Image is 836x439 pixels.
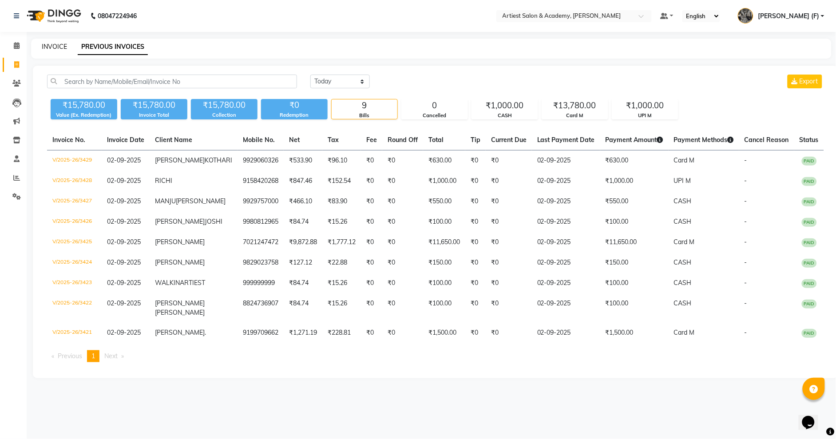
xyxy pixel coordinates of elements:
[107,177,141,185] span: 02-09-2025
[532,150,600,171] td: 02-09-2025
[674,197,692,205] span: CASH
[191,99,258,111] div: ₹15,780.00
[532,171,600,191] td: 02-09-2025
[802,329,817,338] span: PAID
[332,112,397,119] div: Bills
[107,328,141,336] span: 02-09-2025
[243,136,275,144] span: Mobile No.
[322,273,361,293] td: ₹15.26
[261,99,328,111] div: ₹0
[486,273,532,293] td: ₹0
[205,218,222,225] span: JOSHI
[423,212,465,232] td: ₹100.00
[322,171,361,191] td: ₹152.54
[745,328,747,336] span: -
[486,253,532,273] td: ₹0
[107,218,141,225] span: 02-09-2025
[674,177,691,185] span: UPI M
[802,218,817,227] span: PAID
[284,191,322,212] td: ₹466.10
[238,191,284,212] td: 9929757000
[745,238,747,246] span: -
[382,293,423,323] td: ₹0
[52,136,85,144] span: Invoice No.
[802,177,817,186] span: PAID
[532,323,600,343] td: 02-09-2025
[23,4,83,28] img: logo
[802,238,817,247] span: PAID
[155,136,192,144] span: Client Name
[471,136,480,144] span: Tip
[47,323,102,343] td: V/2025-26/3421
[532,191,600,212] td: 02-09-2025
[107,238,141,246] span: 02-09-2025
[600,273,669,293] td: ₹100.00
[674,238,695,246] span: Card M
[238,323,284,343] td: 9199709662
[322,212,361,232] td: ₹15.26
[465,232,486,253] td: ₹0
[382,191,423,212] td: ₹0
[361,150,382,171] td: ₹0
[745,299,747,307] span: -
[155,156,205,164] span: [PERSON_NAME]
[47,75,297,88] input: Search by Name/Mobile/Email/Invoice No
[738,8,753,24] img: CHANCHAL (F)
[532,253,600,273] td: 02-09-2025
[423,293,465,323] td: ₹100.00
[107,156,141,164] span: 02-09-2025
[465,323,486,343] td: ₹0
[47,350,824,362] nav: Pagination
[382,232,423,253] td: ₹0
[155,177,172,185] span: RICHI
[472,99,538,112] div: ₹1,000.00
[284,273,322,293] td: ₹84.74
[612,99,678,112] div: ₹1,000.00
[465,171,486,191] td: ₹0
[465,191,486,212] td: ₹0
[382,273,423,293] td: ₹0
[382,253,423,273] td: ₹0
[486,212,532,232] td: ₹0
[465,212,486,232] td: ₹0
[472,112,538,119] div: CASH
[382,323,423,343] td: ₹0
[537,136,595,144] span: Last Payment Date
[47,253,102,273] td: V/2025-26/3424
[745,197,747,205] span: -
[361,293,382,323] td: ₹0
[802,279,817,288] span: PAID
[532,293,600,323] td: 02-09-2025
[674,279,692,287] span: CASH
[491,136,527,144] span: Current Due
[423,232,465,253] td: ₹11,650.00
[322,191,361,212] td: ₹83.90
[802,259,817,268] span: PAID
[121,111,187,119] div: Invoice Total
[328,136,339,144] span: Tax
[802,300,817,308] span: PAID
[465,293,486,323] td: ₹0
[47,191,102,212] td: V/2025-26/3427
[205,328,206,336] span: .
[107,136,144,144] span: Invoice Date
[47,273,102,293] td: V/2025-26/3423
[745,218,747,225] span: -
[238,253,284,273] td: 9829023758
[361,171,382,191] td: ₹0
[612,112,678,119] div: UPI M
[51,111,117,119] div: Value (Ex. Redemption)
[800,77,818,85] span: Export
[107,299,141,307] span: 02-09-2025
[402,99,468,112] div: 0
[382,150,423,171] td: ₹0
[428,136,444,144] span: Total
[600,253,669,273] td: ₹150.00
[361,191,382,212] td: ₹0
[332,99,397,112] div: 9
[465,150,486,171] td: ₹0
[402,112,468,119] div: Cancelled
[284,253,322,273] td: ₹127.12
[465,253,486,273] td: ₹0
[542,99,608,112] div: ₹13,780.00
